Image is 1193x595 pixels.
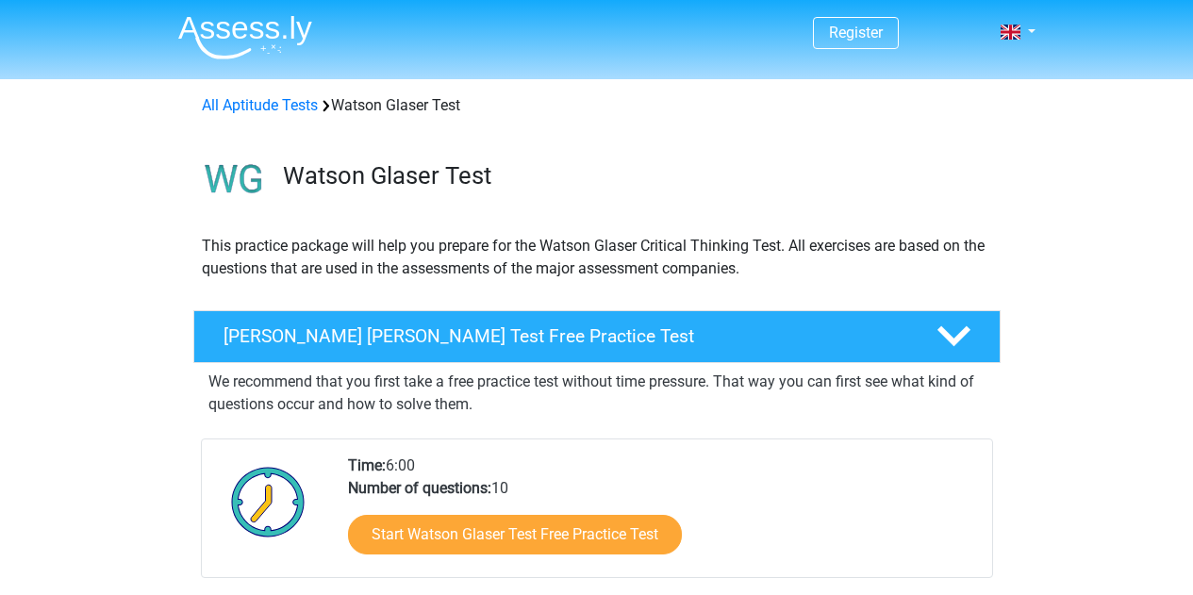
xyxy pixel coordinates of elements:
[202,235,992,280] p: This practice package will help you prepare for the Watson Glaser Critical Thinking Test. All exe...
[283,161,986,190] h3: Watson Glaser Test
[224,325,906,347] h4: [PERSON_NAME] [PERSON_NAME] Test Free Practice Test
[194,94,1000,117] div: Watson Glaser Test
[178,15,312,59] img: Assessly
[348,456,386,474] b: Time:
[829,24,883,41] a: Register
[194,140,274,220] img: watson glaser test
[202,96,318,114] a: All Aptitude Tests
[348,515,682,554] a: Start Watson Glaser Test Free Practice Test
[221,455,316,549] img: Clock
[334,455,991,577] div: 6:00 10
[208,371,986,416] p: We recommend that you first take a free practice test without time pressure. That way you can fir...
[186,310,1008,363] a: [PERSON_NAME] [PERSON_NAME] Test Free Practice Test
[348,479,491,497] b: Number of questions:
